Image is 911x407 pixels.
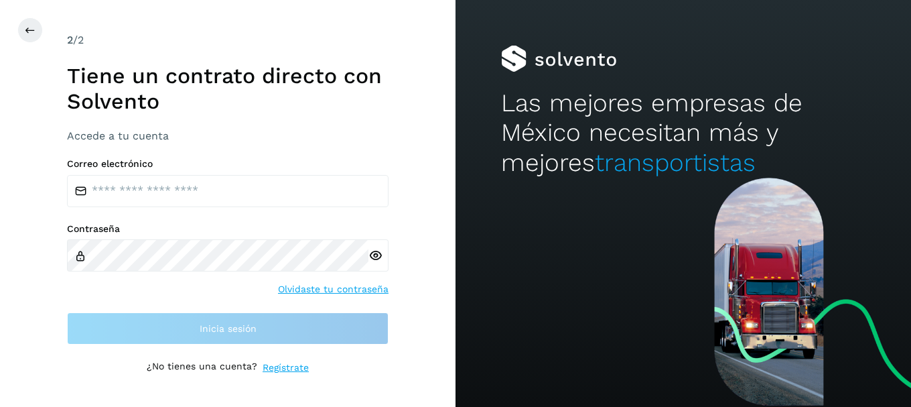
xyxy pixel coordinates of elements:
[67,312,389,345] button: Inicia sesión
[278,282,389,296] a: Olvidaste tu contraseña
[67,158,389,170] label: Correo electrónico
[67,34,73,46] span: 2
[263,361,309,375] a: Regístrate
[595,148,756,177] span: transportistas
[200,324,257,333] span: Inicia sesión
[147,361,257,375] p: ¿No tienes una cuenta?
[501,89,865,178] h2: Las mejores empresas de México necesitan más y mejores
[67,223,389,235] label: Contraseña
[67,63,389,115] h1: Tiene un contrato directo con Solvento
[67,129,389,142] h3: Accede a tu cuenta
